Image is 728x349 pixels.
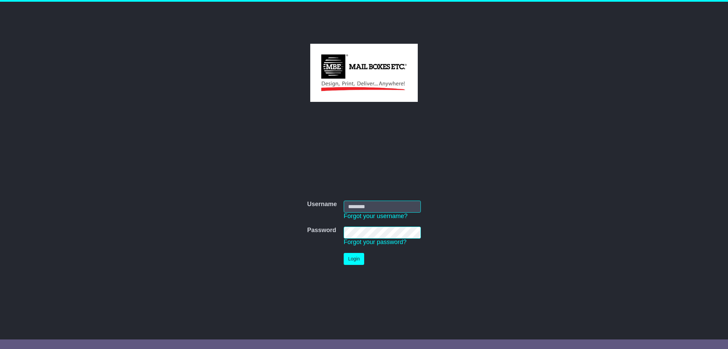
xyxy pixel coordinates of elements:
[344,239,406,245] a: Forgot your password?
[310,44,418,102] img: MBE Eight Mile Plains
[344,253,364,265] button: Login
[344,213,408,219] a: Forgot your username?
[307,227,336,234] label: Password
[307,201,337,208] label: Username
